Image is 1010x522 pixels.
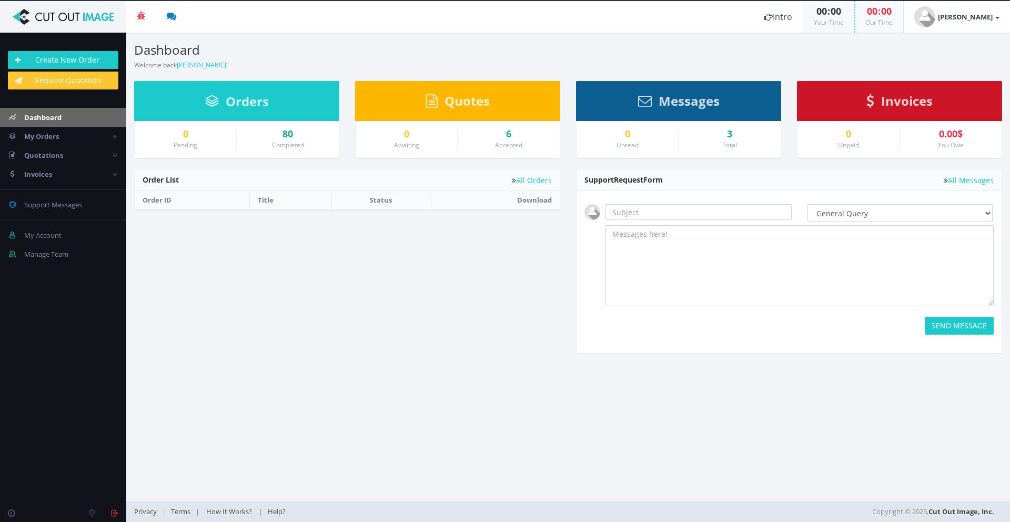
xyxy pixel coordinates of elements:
[495,140,522,149] small: Accepted
[928,507,994,516] a: Cut Out Image, Inc.
[134,43,560,57] h3: Dashboard
[466,129,552,139] a: 6
[332,191,430,209] th: Status
[722,140,737,149] small: Total
[177,61,226,69] a: [PERSON_NAME]
[24,132,59,141] span: My Orders
[638,98,720,108] a: Messages
[24,200,82,209] span: Support Messages
[24,249,68,259] span: Manage Team
[24,169,52,179] span: Invoices
[272,140,304,149] small: Completed
[754,1,803,33] a: Intro
[866,98,933,108] a: Invoices
[881,5,892,17] span: 00
[584,204,600,220] img: user_default.jpg
[143,129,228,139] a: 0
[134,501,713,522] div: | | |
[605,204,792,220] input: Subject
[445,92,490,109] span: Quotes
[584,129,670,139] a: 0
[8,51,118,69] a: Create New Order
[617,140,639,149] small: Unread
[805,129,891,139] a: 0
[426,98,490,108] a: Quotes
[250,191,332,209] th: Title
[512,176,552,184] a: All Orders
[816,5,827,17] span: 00
[24,230,62,240] span: My Account
[881,92,933,109] span: Invoices
[205,99,269,108] a: Orders
[938,140,964,149] small: You Owe
[659,92,720,109] span: Messages
[143,175,179,185] span: Order List
[24,113,62,122] span: Dashboard
[206,507,252,516] span: How It Works?
[394,140,419,149] small: Awaiting
[938,12,993,22] strong: [PERSON_NAME]
[174,140,197,149] small: Pending
[944,176,994,184] a: All Messages
[8,72,118,89] a: Request Quotation
[865,18,893,27] small: Our Time
[614,175,643,185] span: Request
[134,61,228,69] small: Welcome back !
[262,507,291,516] a: Help?
[226,93,269,110] span: Orders
[199,507,259,516] a: How It Works?
[363,129,449,139] a: 0
[838,140,859,149] small: Unpaid
[430,191,560,209] th: Download
[831,5,841,17] span: 00
[827,5,831,17] span: :
[166,507,196,516] a: Terms
[872,506,994,517] span: Copyright © 2025,
[925,317,994,335] button: SEND MESSAGE
[134,507,162,516] a: Privacy
[914,6,935,27] img: user_default.jpg
[814,18,844,27] small: Your Time
[584,175,663,185] span: Support Form
[24,150,63,160] span: Quotations
[135,191,250,209] th: Order ID
[245,129,331,139] a: 80
[8,9,118,25] img: Cut Out Image
[867,5,877,17] span: 00
[686,129,773,139] div: 3
[877,5,881,17] span: :
[904,1,1010,33] a: [PERSON_NAME]
[907,129,994,139] div: 0.00$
